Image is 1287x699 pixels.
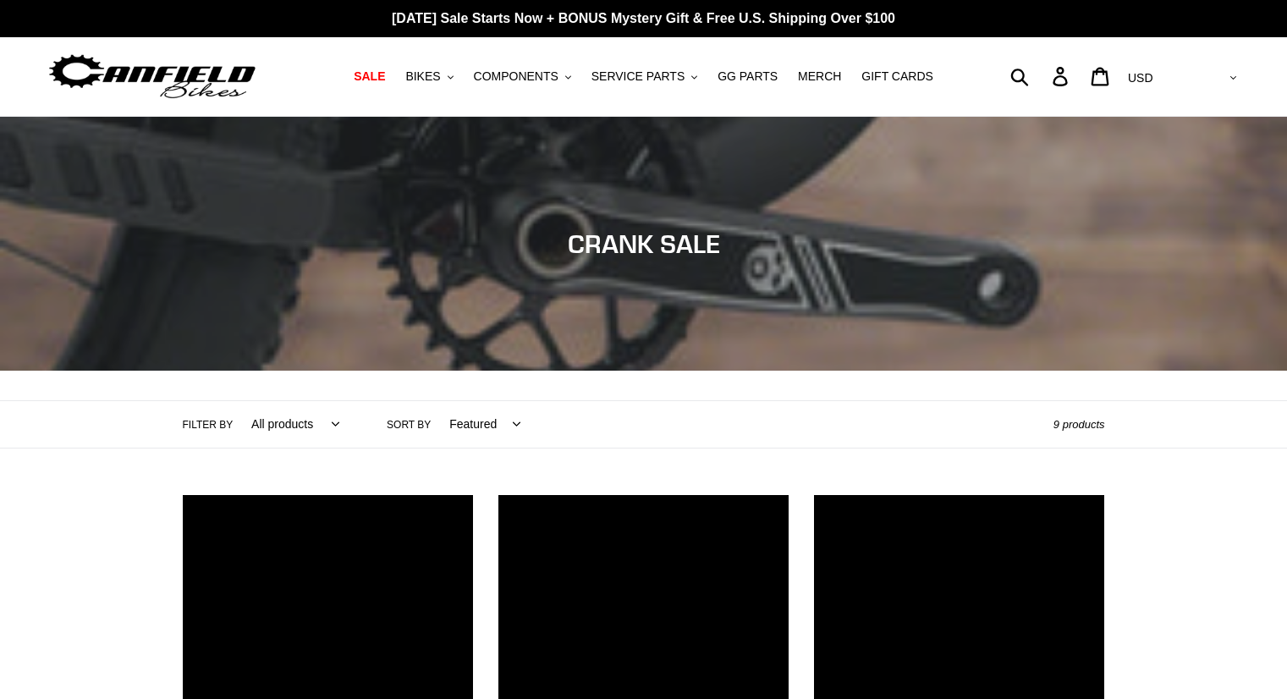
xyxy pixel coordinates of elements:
a: GIFT CARDS [853,65,942,88]
span: MERCH [798,69,841,84]
span: GG PARTS [718,69,778,84]
label: Filter by [183,417,234,432]
span: COMPONENTS [474,69,558,84]
button: SERVICE PARTS [583,65,706,88]
label: Sort by [387,417,431,432]
a: MERCH [789,65,850,88]
span: SALE [354,69,385,84]
img: Canfield Bikes [47,50,258,103]
span: 9 products [1053,418,1105,431]
button: BIKES [397,65,461,88]
span: GIFT CARDS [861,69,933,84]
span: SERVICE PARTS [591,69,685,84]
span: CRANK SALE [568,228,720,259]
button: COMPONENTS [465,65,580,88]
input: Search [1020,58,1063,95]
span: BIKES [405,69,440,84]
a: GG PARTS [709,65,786,88]
a: SALE [345,65,393,88]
